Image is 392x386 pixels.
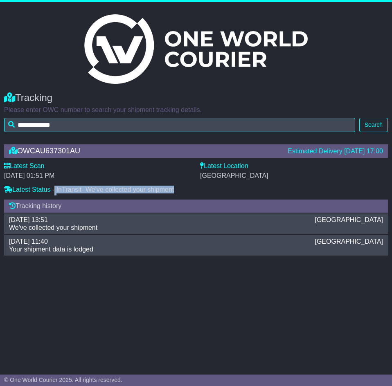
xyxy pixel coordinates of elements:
label: Latest Status [4,186,50,193]
div: Tracking history [4,200,388,212]
div: Your shipment data is lodged [5,245,387,253]
button: Search [359,118,388,132]
span: © One World Courier 2025. All rights reserved. [4,377,122,383]
label: Latest Scan [4,162,45,170]
span: [DATE] 01:51 PM [4,172,54,179]
img: Light [84,14,308,84]
div: [GEOGRAPHIC_DATA] [311,216,387,224]
span: [GEOGRAPHIC_DATA] [200,172,268,179]
div: Estimated Delivery [DATE] 17:00 [288,147,383,155]
div: [GEOGRAPHIC_DATA] [311,238,387,245]
span: - [52,186,54,193]
span: - We've collected your shipment [81,186,174,193]
div: Tracking [4,92,388,104]
label: Latest Location [200,162,248,170]
div: [DATE] 11:40 [5,238,311,245]
div: We've collected your shipment [5,224,387,231]
span: InTransit [56,186,174,193]
div: [DATE] 13:51 [5,216,311,224]
div: OWCAU637301AU [5,147,284,155]
p: Please enter OWC number to search your shipment tracking details. [4,106,388,114]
